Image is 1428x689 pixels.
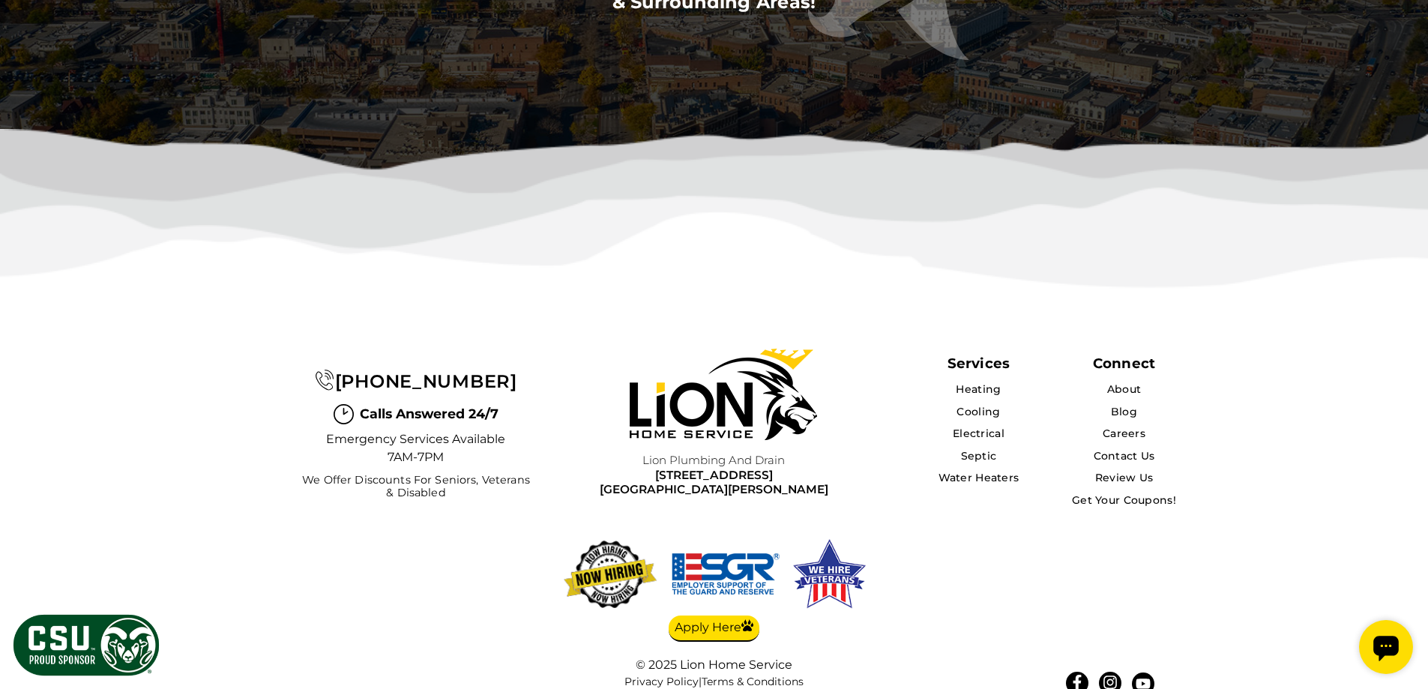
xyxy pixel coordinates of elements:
img: We hire veterans [669,537,782,612]
a: Cooling [956,405,1000,418]
span: Lion Plumbing and Drain [556,455,871,465]
div: © 2025 Lion Home Service [564,658,864,672]
a: [STREET_ADDRESS][GEOGRAPHIC_DATA][PERSON_NAME] [600,468,828,497]
div: Open chat widget [6,6,60,60]
a: Get Your Coupons! [1072,493,1176,507]
a: Review Us [1095,471,1154,484]
a: Careers [1103,427,1145,440]
a: Electrical [953,427,1004,440]
img: CSU Sponsor Badge [11,613,161,678]
a: [PHONE_NUMBER] [315,370,516,392]
a: Water Heaters [939,471,1019,484]
a: Terms & Conditions [702,675,804,688]
img: now-hiring [560,537,660,612]
a: Privacy Policy [624,675,699,688]
a: Septic [961,449,997,463]
span: Services [948,355,1010,372]
span: We Offer Discounts for Seniors, Veterans & Disabled [298,474,534,500]
a: Heating [956,382,1001,396]
div: Connect [1093,355,1155,372]
a: Blog [1111,405,1137,418]
span: Emergency Services Available 7AM-7PM [326,430,506,466]
span: [STREET_ADDRESS] [600,468,828,482]
span: [PHONE_NUMBER] [335,370,517,392]
a: Apply Here [669,616,759,643]
span: Calls Answered 24/7 [360,404,498,424]
a: About [1107,382,1141,396]
span: [GEOGRAPHIC_DATA][PERSON_NAME] [600,482,828,496]
img: We hire veterans [791,537,867,612]
a: Contact Us [1094,449,1155,463]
